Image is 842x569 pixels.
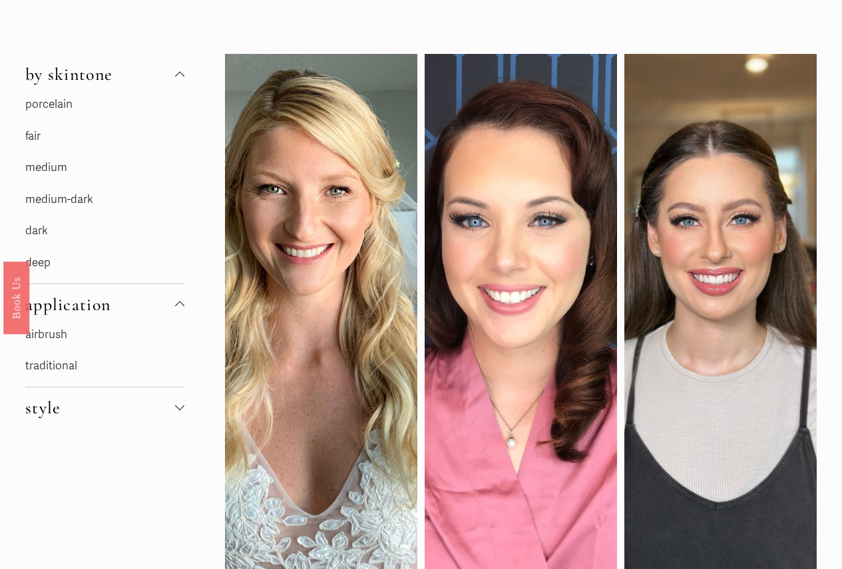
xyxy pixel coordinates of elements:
[25,54,184,95] button: by skintone
[25,224,48,238] a: dark
[25,294,175,315] span: application
[25,256,51,270] a: deep
[25,95,184,284] div: by skintone
[25,387,184,428] button: style
[3,261,29,333] a: Book Us
[25,397,175,418] span: style
[25,327,67,341] a: airbrush
[25,359,77,373] a: traditional
[25,284,184,325] button: application
[25,129,41,143] a: fair
[25,192,93,206] a: medium-dark
[25,64,175,85] span: by skintone
[25,160,67,174] a: medium
[25,325,184,387] div: application
[25,95,184,115] p: porcelain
